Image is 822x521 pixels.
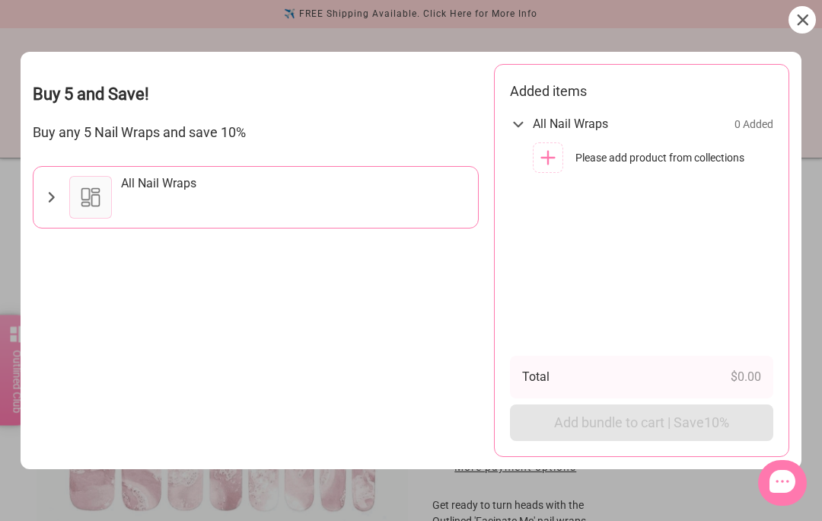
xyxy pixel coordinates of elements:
span: Buy any 5 Nail Wraps and save 10% [33,124,246,140]
span: Total [522,369,550,385]
h5: Added items [510,83,773,100]
span: 10% [704,414,729,430]
span: All Nail Wraps [533,117,608,132]
h3: Buy 5 and Save! [33,81,479,108]
span: Please add product from collections [575,150,744,165]
span: $0.00 [731,369,761,384]
span: 0 Added [734,117,773,131]
div: All Nail Wraps [121,176,196,191]
span: Add bundle to cart | Save [554,414,729,432]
